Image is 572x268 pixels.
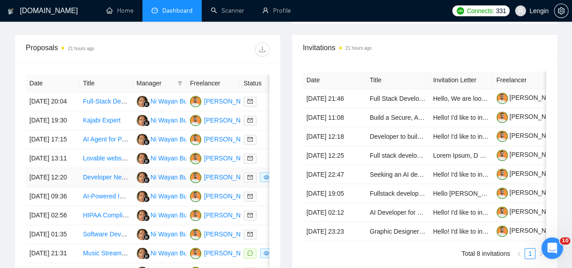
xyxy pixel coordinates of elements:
[535,248,546,259] li: Next Page
[26,111,79,130] td: [DATE] 19:30
[68,46,94,51] time: 21 hours ago
[137,248,148,259] img: NW
[190,229,201,240] img: TM
[83,230,273,238] a: Software Development Assistant for Automotive Dealership Projects
[496,208,562,215] a: [PERSON_NAME]
[137,191,148,202] img: NW
[370,190,553,197] a: Fullstack developer for complete vacation rental booking platform
[137,97,201,104] a: NWNi Wayan Budiarti
[137,115,148,126] img: NW
[496,150,508,161] img: c1NLmzrk-0pBZjOo1nLSJnOz0itNHKTdmMHAt8VIsLFzaWqqsJDJtcFyV3OYvrqgu3
[26,92,79,111] td: [DATE] 20:04
[247,118,253,123] span: mail
[151,172,201,182] div: Ni Wayan Budiarti
[151,153,201,163] div: Ni Wayan Budiarti
[137,78,174,88] span: Manager
[211,7,244,14] a: searchScanner
[496,6,506,16] span: 331
[204,191,256,201] div: [PERSON_NAME]
[247,212,253,218] span: mail
[303,127,366,146] td: [DATE] 12:18
[303,108,366,127] td: [DATE] 11:08
[143,158,150,164] img: gigradar-bm.png
[303,42,547,53] span: Invitations
[190,192,256,199] a: TM[PERSON_NAME]
[247,155,253,161] span: mail
[190,210,201,221] img: TM
[143,234,150,240] img: gigradar-bm.png
[366,146,430,165] td: Full stack developer
[190,211,256,218] a: TM[PERSON_NAME]
[133,75,186,92] th: Manager
[137,249,201,256] a: NWNi Wayan Budiarti
[83,212,210,219] a: HIPAA Compliant Website Developer Needed
[462,248,510,259] li: Total 8 invitations
[190,248,201,259] img: TM
[137,135,201,142] a: NWNi Wayan Budiarti
[26,130,79,149] td: [DATE] 17:15
[204,96,256,106] div: [PERSON_NAME]
[525,249,535,259] a: 1
[26,42,147,56] div: Proposals
[264,250,269,256] span: eye
[303,222,366,241] td: [DATE] 23:23
[303,71,366,89] th: Date
[83,155,176,162] a: Lovable website need completing
[143,253,150,259] img: gigradar-bm.png
[255,46,269,53] span: download
[137,134,148,145] img: NW
[190,230,256,237] a: TM[PERSON_NAME]
[554,7,568,14] span: setting
[204,134,256,144] div: [PERSON_NAME]
[190,173,256,180] a: TM[PERSON_NAME]
[162,7,193,14] span: Dashboard
[143,196,150,202] img: gigradar-bm.png
[26,168,79,187] td: [DATE] 12:20
[496,169,508,180] img: c1NLmzrk-0pBZjOo1nLSJnOz0itNHKTdmMHAt8VIsLFzaWqqsJDJtcFyV3OYvrqgu3
[496,170,562,177] a: [PERSON_NAME]
[83,174,239,181] a: Developer Needed for Music-based Fantasy Sports App
[143,215,150,221] img: gigradar-bm.png
[247,174,253,180] span: mail
[366,222,430,241] td: Graphic Designer OR Frontend Developer Needed to Redesign Landing Page with New Branding
[496,226,508,237] img: c1NLmzrk-0pBZjOo1nLSJnOz0itNHKTdmMHAt8VIsLFzaWqqsJDJtcFyV3OYvrqgu3
[190,135,256,142] a: TM[PERSON_NAME]
[79,130,132,149] td: AI Agent for PowerPoint Slide Creation
[430,71,493,89] th: Invitation Letter
[525,248,535,259] li: 1
[79,244,132,263] td: Music Streaming Service Development
[79,187,132,206] td: AI-Powered Investment Deal Marketplace Platform Development
[541,237,563,259] iframe: Intercom live chat
[137,192,201,199] a: NWNi Wayan Budiarti
[137,173,201,180] a: NWNi Wayan Budiarti
[496,131,508,142] img: c1NLmzrk-0pBZjOo1nLSJnOz0itNHKTdmMHAt8VIsLFzaWqqsJDJtcFyV3OYvrqgu3
[496,132,562,139] a: [PERSON_NAME]
[560,237,570,244] span: 10
[143,101,150,107] img: gigradar-bm.png
[496,188,508,199] img: c1NLmzrk-0pBZjOo1nLSJnOz0itNHKTdmMHAt8VIsLFzaWqqsJDJtcFyV3OYvrqgu3
[516,251,522,257] span: left
[190,154,256,161] a: TM[PERSON_NAME]
[79,206,132,225] td: HIPAA Compliant Website Developer Needed
[262,7,291,14] a: userProfile
[177,80,183,86] span: filter
[496,112,508,123] img: c1NLmzrk-0pBZjOo1nLSJnOz0itNHKTdmMHAt8VIsLFzaWqqsJDJtcFyV3OYvrqgu3
[190,115,201,126] img: TM
[26,187,79,206] td: [DATE] 09:36
[151,248,201,258] div: Ni Wayan Budiarti
[517,8,524,14] span: user
[496,227,562,234] a: [PERSON_NAME]
[496,151,562,158] a: [PERSON_NAME]
[366,89,430,108] td: Full Stack Developer with React and Nest.js
[303,165,366,184] td: [DATE] 22:47
[190,153,201,164] img: TM
[106,7,133,14] a: homeHome
[370,152,426,159] a: Full stack developer
[303,203,366,222] td: [DATE] 02:12
[26,206,79,225] td: [DATE] 02:56
[247,231,253,237] span: mail
[83,249,192,257] a: Music Streaming Service Development
[496,189,562,196] a: [PERSON_NAME]
[137,116,201,123] a: NWNi Wayan Budiarti
[137,229,148,240] img: NW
